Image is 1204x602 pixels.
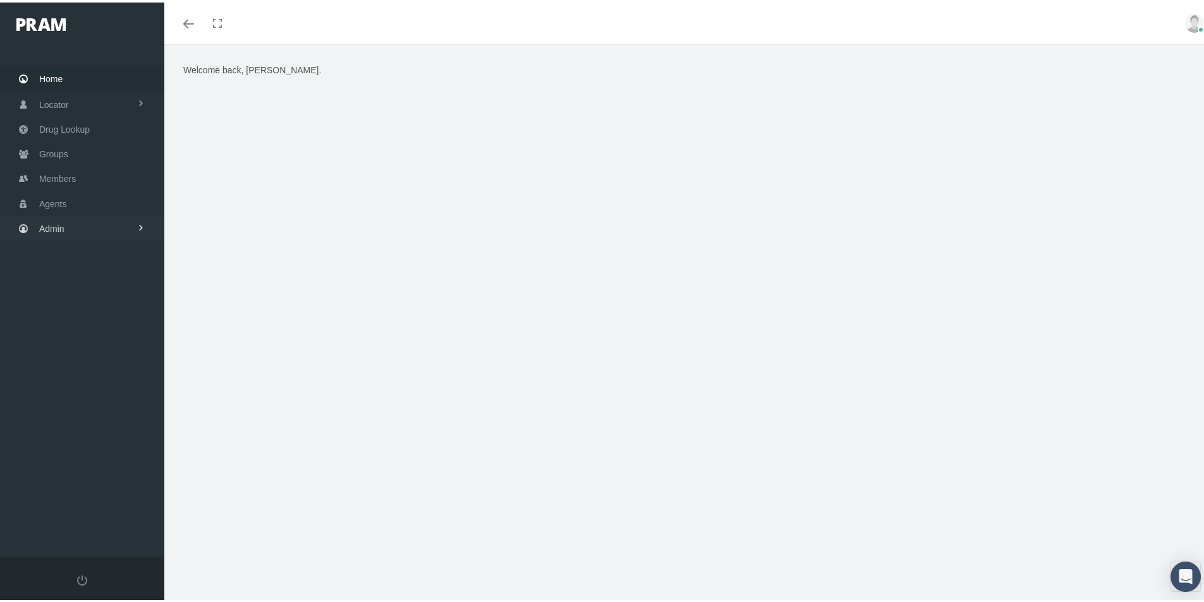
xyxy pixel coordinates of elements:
span: Locator [39,90,69,114]
span: Drug Lookup [39,115,90,139]
span: Admin [39,214,64,238]
span: Groups [39,140,68,164]
span: Home [39,64,63,88]
img: user-placeholder.jpg [1185,11,1204,30]
span: Agents [39,190,67,214]
img: PRAM_20_x_78.png [16,16,66,28]
div: Open Intercom Messenger [1171,559,1201,589]
span: Members [39,164,76,188]
span: Welcome back, [PERSON_NAME]. [183,63,321,73]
